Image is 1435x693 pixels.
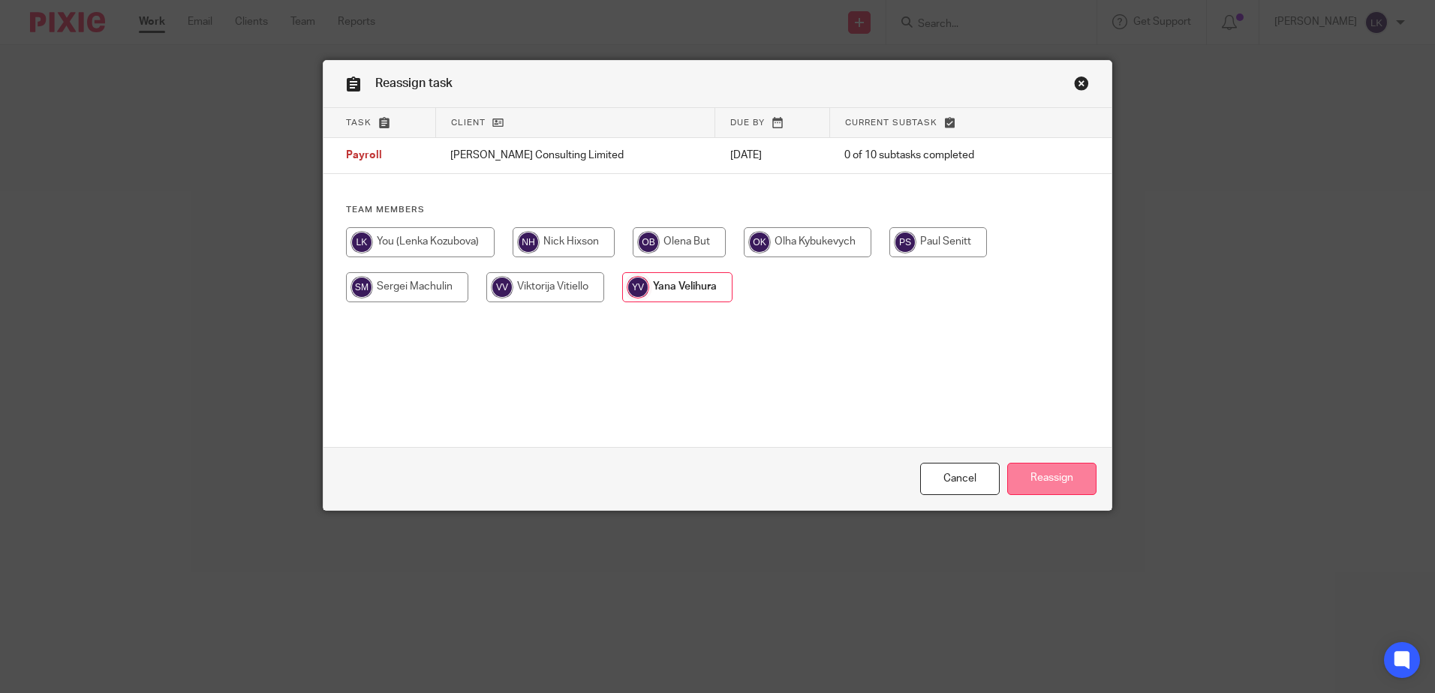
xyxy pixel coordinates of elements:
a: Close this dialog window [1074,76,1089,96]
p: [DATE] [730,148,815,163]
span: Task [346,118,372,127]
span: Payroll [346,151,382,161]
td: 0 of 10 subtasks completed [829,138,1049,174]
p: [PERSON_NAME] Consulting Limited [450,148,700,163]
span: Reassign task [375,77,453,89]
span: Client [451,118,486,127]
h4: Team members [346,204,1089,216]
span: Due by [730,118,765,127]
input: Reassign [1007,463,1097,495]
span: Current subtask [845,118,937,127]
a: Close this dialog window [920,463,1000,495]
